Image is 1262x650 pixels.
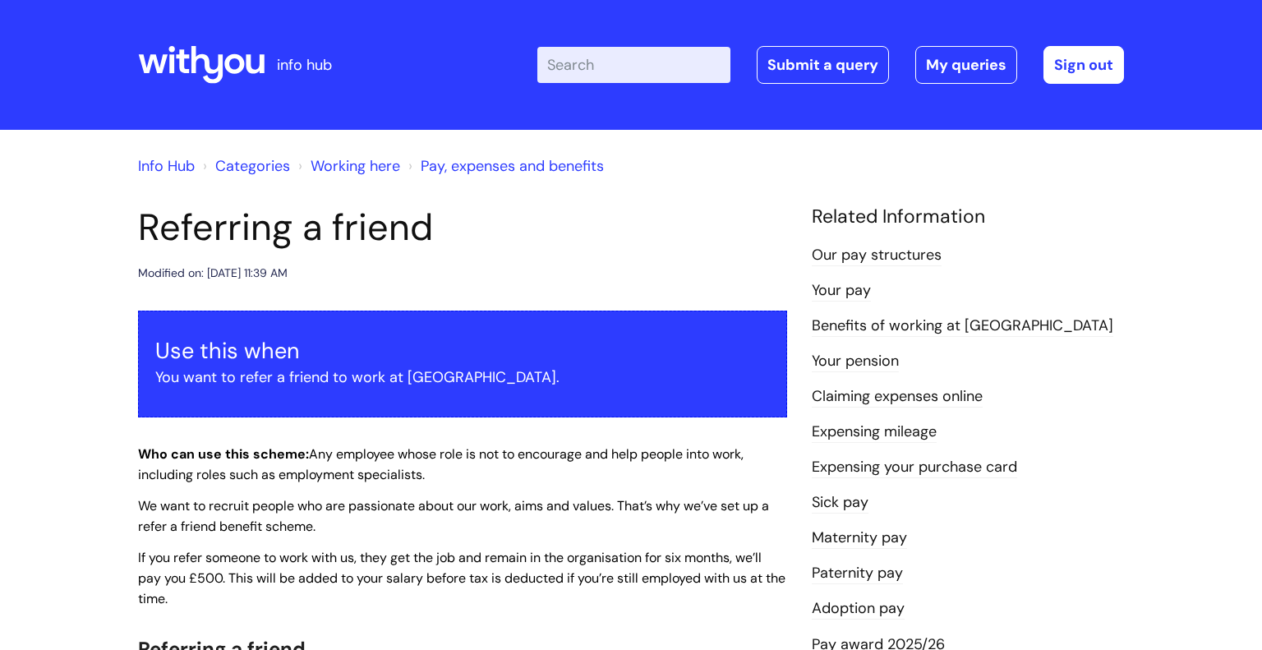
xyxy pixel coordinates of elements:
span: We want to recruit people who are passionate about our work, aims and values. That’s why we’ve se... [138,497,769,535]
strong: Who can use this scheme: [138,445,309,463]
a: Adoption pay [812,598,905,620]
li: Solution home [199,153,290,179]
h1: Referring a friend [138,205,787,250]
a: Expensing your purchase card [812,457,1017,478]
li: Working here [294,153,400,179]
div: Modified on: [DATE] 11:39 AM [138,263,288,284]
li: Pay, expenses and benefits [404,153,604,179]
a: Submit a query [757,46,889,84]
a: Expensing mileage [812,422,937,443]
p: You want to refer a friend to work at [GEOGRAPHIC_DATA]. [155,364,770,390]
a: Your pension [812,351,899,372]
p: info hub [277,52,332,78]
a: Pay, expenses and benefits [421,156,604,176]
a: Benefits of working at [GEOGRAPHIC_DATA] [812,316,1113,337]
span: Any employee whose role is not to encourage and help people into work, including roles such as em... [138,445,744,483]
span: If you refer someone to work with us, they get the job and remain in the organisation for six mon... [138,549,785,607]
a: Working here [311,156,400,176]
div: | - [537,46,1124,84]
a: Maternity pay [812,528,907,549]
a: Claiming expenses online [812,386,983,408]
a: Your pay [812,280,871,302]
h3: Use this when [155,338,770,364]
a: My queries [915,46,1017,84]
a: Categories [215,156,290,176]
a: Our pay structures [812,245,942,266]
input: Search [537,47,730,83]
a: Info Hub [138,156,195,176]
a: Sick pay [812,492,868,514]
h4: Related Information [812,205,1124,228]
a: Sign out [1043,46,1124,84]
a: Paternity pay [812,563,903,584]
